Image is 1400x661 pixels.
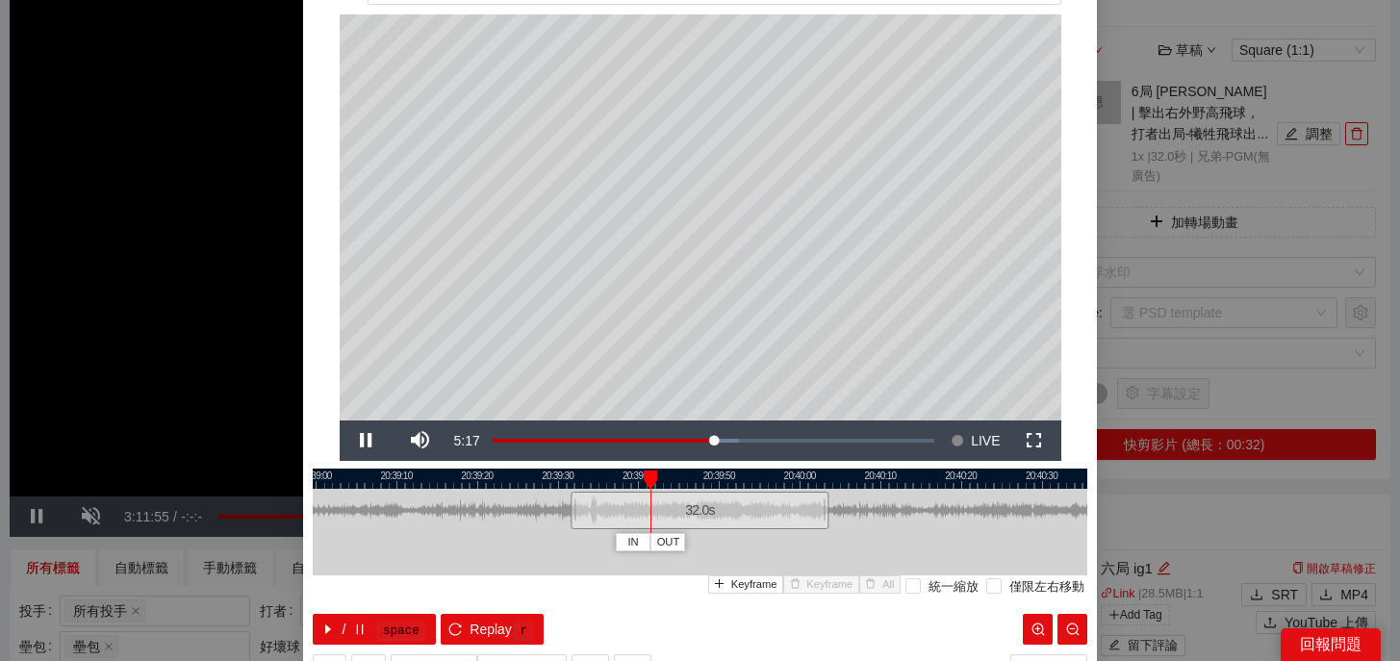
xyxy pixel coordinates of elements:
span: 5:17 [454,433,480,448]
span: Replay [470,619,512,640]
kbd: space [377,622,425,641]
div: 回報問題 [1281,628,1381,661]
button: OUT [650,533,685,551]
span: plus [714,578,725,591]
div: Progress Bar [493,439,935,443]
span: reload [448,623,462,638]
span: OUT [657,534,680,551]
button: Pause [340,420,394,461]
span: zoom-in [1031,623,1045,638]
div: Video Player [340,14,1061,420]
button: Mute [394,420,447,461]
span: zoom-out [1066,623,1080,638]
button: plusKeyframe [708,575,784,594]
button: Fullscreen [1007,420,1061,461]
span: Keyframe [731,576,777,594]
kbd: r [514,622,533,641]
span: caret-right [321,623,335,638]
button: deleteAll [859,575,901,594]
button: deleteKeyframe [783,575,859,594]
span: / [343,619,346,640]
button: zoom-in [1023,614,1053,645]
button: reloadReplayr [441,614,544,645]
span: 僅限左右移動 [1002,578,1092,597]
span: pause [353,623,367,638]
button: zoom-out [1057,614,1087,645]
button: IN [616,533,650,551]
span: IN [627,534,638,551]
span: 統一縮放 [921,578,986,597]
button: Seek to live, currently behind live [944,420,1006,461]
span: LIVE [971,420,1000,461]
div: 32.0 s [571,492,828,529]
button: caret-right/pausespace [313,614,436,645]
